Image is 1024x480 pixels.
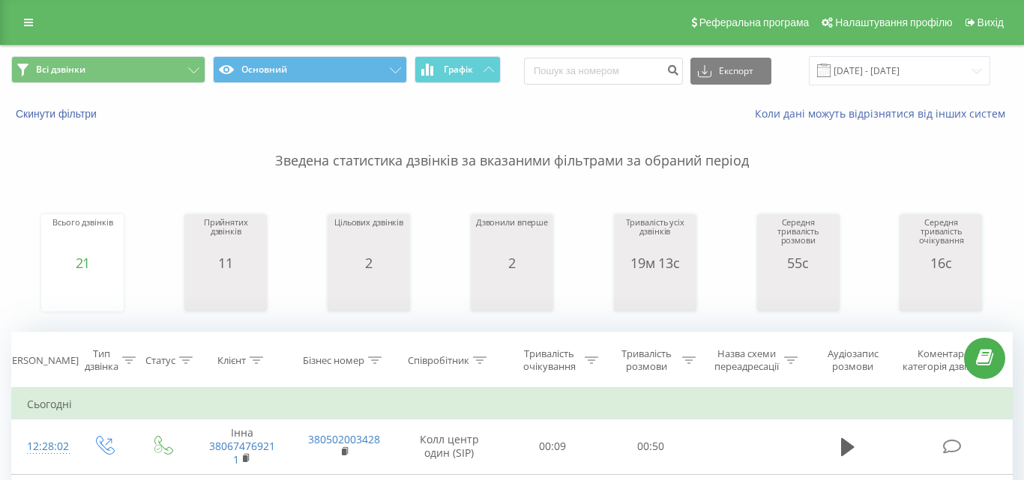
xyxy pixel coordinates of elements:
span: Графік [444,64,473,75]
div: Середня тривалість очікування [903,218,978,255]
div: Тривалість розмови [615,347,678,373]
div: Всього дзвінків [52,218,112,255]
div: Коментар/категорія дзвінка [899,347,987,373]
div: Статус [145,354,175,367]
p: Зведена статистика дзвінків за вказаними фільтрами за обраний період [11,121,1013,171]
button: Скинути фільтри [11,107,104,121]
td: Колл центр один (SIP) [394,419,504,475]
td: 00:50 [602,419,699,475]
div: 21 [52,255,112,270]
td: 00:09 [504,419,601,475]
div: Назва схеми переадресації [713,347,780,373]
div: Дзвонили вперше [476,218,548,255]
button: Експорт [690,58,771,85]
div: Бізнес номер [303,354,364,367]
div: Тривалість очікування [517,347,580,373]
span: Налаштування профілю [835,16,952,28]
a: 380674769211 [209,439,275,467]
div: 11 [188,255,263,270]
div: Тривалість усіх дзвінків [618,218,693,255]
td: Сьогодні [12,389,1013,419]
div: [PERSON_NAME] [3,354,79,367]
span: Реферальна програма [699,16,810,28]
a: Коли дані можуть відрізнятися вiд інших систем [755,106,1013,121]
div: 2 [334,255,403,270]
div: 19м 13с [618,255,693,270]
button: Графік [415,56,501,83]
div: Середня тривалість розмови [761,218,836,255]
button: Всі дзвінки [11,56,205,83]
div: Співробітник [408,354,469,367]
span: Вихід [978,16,1004,28]
input: Пошук за номером [524,58,683,85]
div: 55с [761,255,836,270]
div: 2 [476,255,548,270]
button: Основний [213,56,407,83]
div: Клієнт [217,354,246,367]
div: Аудіозапис розмови [815,347,891,373]
div: 12:28:02 [27,432,59,461]
div: Цільових дзвінків [334,218,403,255]
a: 380502003428 [308,432,380,446]
td: Інна [191,419,293,475]
div: 16с [903,255,978,270]
div: Прийнятих дзвінків [188,218,263,255]
div: Тип дзвінка [85,347,118,373]
span: Всі дзвінки [36,64,85,76]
